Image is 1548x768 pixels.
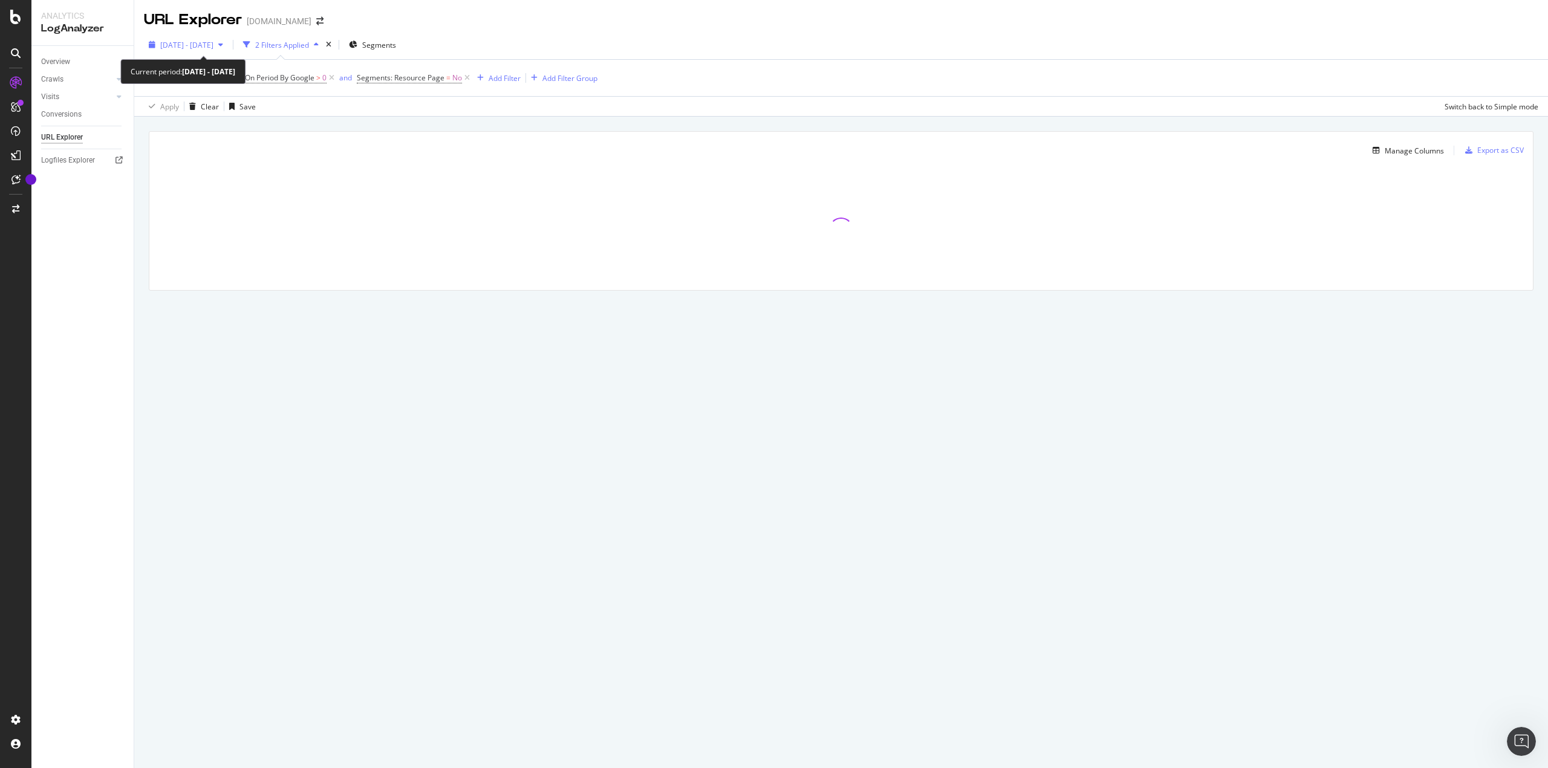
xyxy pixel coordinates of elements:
div: [DOMAIN_NAME] [247,15,311,27]
a: Crawls [41,73,113,86]
div: Visits [41,91,59,103]
div: Analytics [41,10,124,22]
span: Segments: Resource Page [357,73,444,83]
a: URL Explorer [41,131,125,144]
button: Add Filter [472,71,521,85]
button: Save [224,97,256,116]
a: Conversions [41,108,125,121]
div: Crawls [41,73,63,86]
button: Export as CSV [1460,141,1524,160]
div: URL Explorer [41,131,83,144]
button: Manage Columns [1368,143,1444,158]
button: Apply [144,97,179,116]
button: Clear [184,97,219,116]
button: Add Filter Group [526,71,597,85]
div: LogAnalyzer [41,22,124,36]
a: Visits [41,91,113,103]
div: times [324,39,334,51]
div: Add Filter [489,73,521,83]
div: Export as CSV [1477,145,1524,155]
span: No [452,69,462,86]
div: Clear [201,102,219,112]
div: 2 Filters Applied [255,40,309,50]
iframe: Intercom live chat [1507,727,1536,756]
button: and [339,72,352,83]
div: Apply [160,102,179,112]
button: [DATE] - [DATE] [144,35,228,54]
b: [DATE] - [DATE] [182,66,235,77]
span: [DATE] - [DATE] [160,40,213,50]
div: and [339,73,352,83]
span: > [316,73,320,83]
div: Logfiles Explorer [41,154,95,167]
div: Save [239,102,256,112]
div: arrow-right-arrow-left [316,17,324,25]
div: Manage Columns [1385,146,1444,156]
span: Segments [362,40,396,50]
button: 2 Filters Applied [238,35,324,54]
div: Overview [41,56,70,68]
a: Overview [41,56,125,68]
div: Add Filter Group [542,73,597,83]
div: URL Explorer [144,10,242,30]
div: Current period: [131,65,235,79]
button: Switch back to Simple mode [1440,97,1538,116]
button: Segments [344,35,401,54]
div: Switch back to Simple mode [1445,102,1538,112]
div: Tooltip anchor [25,174,36,185]
span: 0 [322,69,327,86]
span: = [446,73,450,83]
div: Conversions [41,108,82,121]
a: Logfiles Explorer [41,154,125,167]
